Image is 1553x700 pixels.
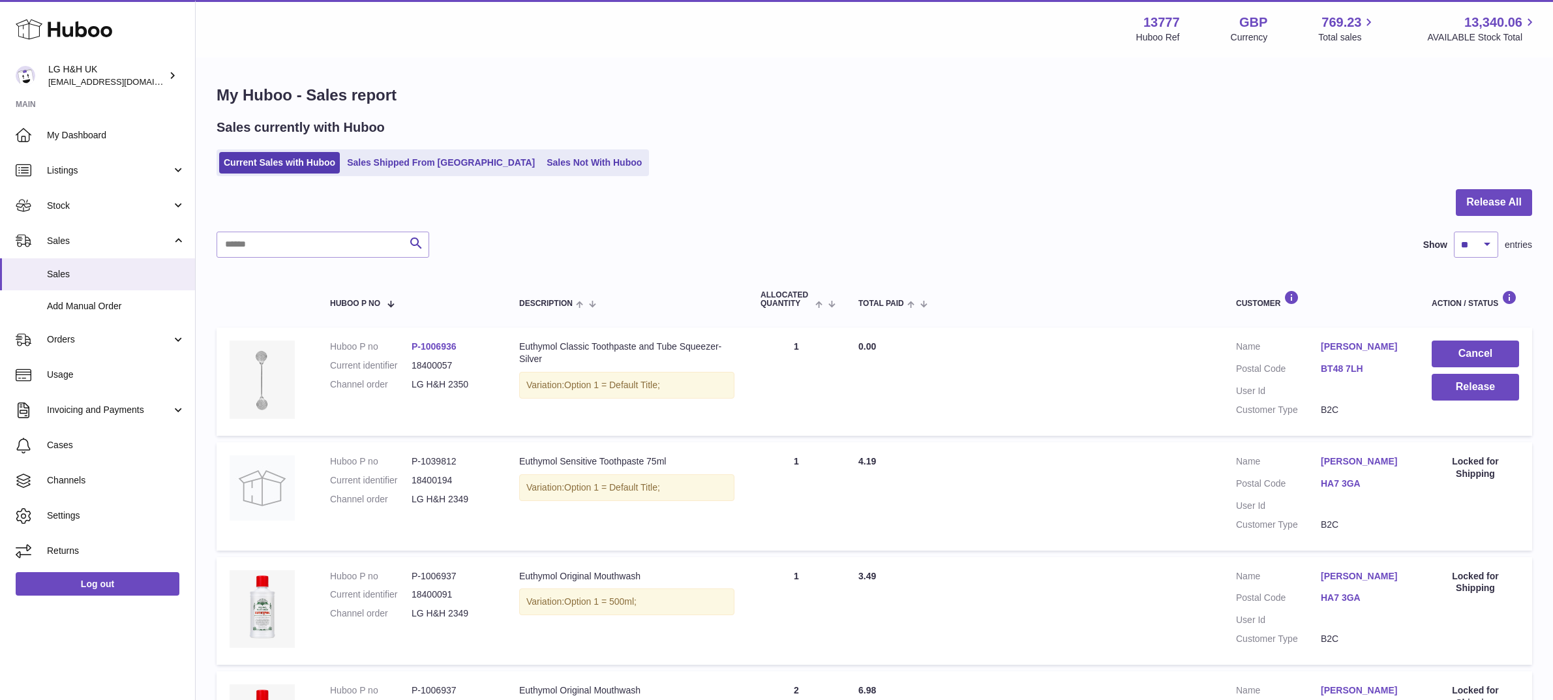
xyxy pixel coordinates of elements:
button: Release All [1456,189,1532,216]
dt: User Id [1236,614,1321,626]
dd: 18400194 [412,474,493,487]
dt: Postal Code [1236,363,1321,378]
td: 1 [747,442,845,551]
button: Cancel [1432,341,1519,367]
a: 769.23 Total sales [1318,14,1376,44]
div: Euthymol Original Mouthwash [519,570,734,583]
div: Euthymol Original Mouthwash [519,684,734,697]
dt: Huboo P no [330,570,412,583]
dt: Current identifier [330,474,412,487]
span: Usage [47,369,185,381]
strong: GBP [1239,14,1267,31]
dt: Postal Code [1236,478,1321,493]
span: [EMAIL_ADDRESS][DOMAIN_NAME] [48,76,192,87]
td: 1 [747,327,845,436]
dt: Channel order [330,493,412,506]
a: Sales Shipped From [GEOGRAPHIC_DATA] [342,152,539,174]
a: Log out [16,572,179,596]
strong: 13777 [1143,14,1180,31]
span: My Dashboard [47,129,185,142]
div: Locked for Shipping [1432,455,1519,480]
span: 13,340.06 [1464,14,1522,31]
div: Locked for Shipping [1432,570,1519,595]
span: entries [1505,239,1532,251]
div: Variation: [519,372,734,399]
dd: LG H&H 2349 [412,607,493,620]
span: 3.49 [858,571,876,581]
span: Channels [47,474,185,487]
dt: Postal Code [1236,592,1321,607]
img: veechen@lghnh.co.uk [16,66,35,85]
span: 6.98 [858,685,876,695]
span: Stock [47,200,172,212]
a: Sales Not With Huboo [542,152,646,174]
span: Orders [47,333,172,346]
dt: Customer Type [1236,633,1321,645]
span: Listings [47,164,172,177]
a: 13,340.06 AVAILABLE Stock Total [1427,14,1537,44]
span: Returns [47,545,185,557]
td: 1 [747,557,845,665]
span: Option 1 = Default Title; [564,380,660,390]
dt: Huboo P no [330,455,412,468]
div: Variation: [519,588,734,615]
dt: User Id [1236,500,1321,512]
dt: Customer Type [1236,519,1321,531]
dt: Name [1236,684,1321,700]
img: no-photo.jpg [230,455,295,521]
span: Settings [47,510,185,522]
div: Currency [1231,31,1268,44]
span: 0.00 [858,341,876,352]
dt: Name [1236,455,1321,471]
span: Option 1 = 500ml; [564,596,637,607]
div: Action / Status [1432,290,1519,308]
a: [PERSON_NAME] [1321,684,1406,697]
a: Current Sales with Huboo [219,152,340,174]
dd: P-1006937 [412,570,493,583]
a: HA7 3GA [1321,478,1406,490]
span: ALLOCATED Quantity [761,291,812,308]
span: Total sales [1318,31,1376,44]
a: HA7 3GA [1321,592,1406,604]
a: [PERSON_NAME] [1321,570,1406,583]
span: Description [519,299,573,308]
div: Huboo Ref [1136,31,1180,44]
span: Add Manual Order [47,300,185,312]
div: LG H&H UK [48,63,166,88]
dt: Current identifier [330,359,412,372]
dt: Name [1236,570,1321,586]
dt: Channel order [330,378,412,391]
a: BT48 7LH [1321,363,1406,375]
dt: Huboo P no [330,341,412,353]
h2: Sales currently with Huboo [217,119,385,136]
label: Show [1423,239,1447,251]
dt: Channel order [330,607,412,620]
a: [PERSON_NAME] [1321,455,1406,468]
dt: Name [1236,341,1321,356]
div: Customer [1236,290,1406,308]
dd: B2C [1321,633,1406,645]
a: [PERSON_NAME] [1321,341,1406,353]
dt: Current identifier [330,588,412,601]
div: Variation: [519,474,734,501]
span: Total paid [858,299,904,308]
dd: P-1006937 [412,684,493,697]
dt: Customer Type [1236,404,1321,416]
span: AVAILABLE Stock Total [1427,31,1537,44]
span: Option 1 = Default Title; [564,482,660,493]
span: 769.23 [1321,14,1361,31]
span: Sales [47,235,172,247]
dd: B2C [1321,519,1406,531]
dd: LG H&H 2349 [412,493,493,506]
h1: My Huboo - Sales report [217,85,1532,106]
button: Release [1432,374,1519,401]
div: Euthymol Classic Toothpaste and Tube Squeezer-Silver [519,341,734,365]
a: P-1006936 [412,341,457,352]
span: Cases [47,439,185,451]
img: Euthymol-Original-Mouthwash-500ml.webp [230,570,295,648]
dt: User Id [1236,385,1321,397]
span: 4.19 [858,456,876,466]
dd: B2C [1321,404,1406,416]
dd: 18400057 [412,359,493,372]
div: Euthymol Sensitive Toothpaste 75ml [519,455,734,468]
